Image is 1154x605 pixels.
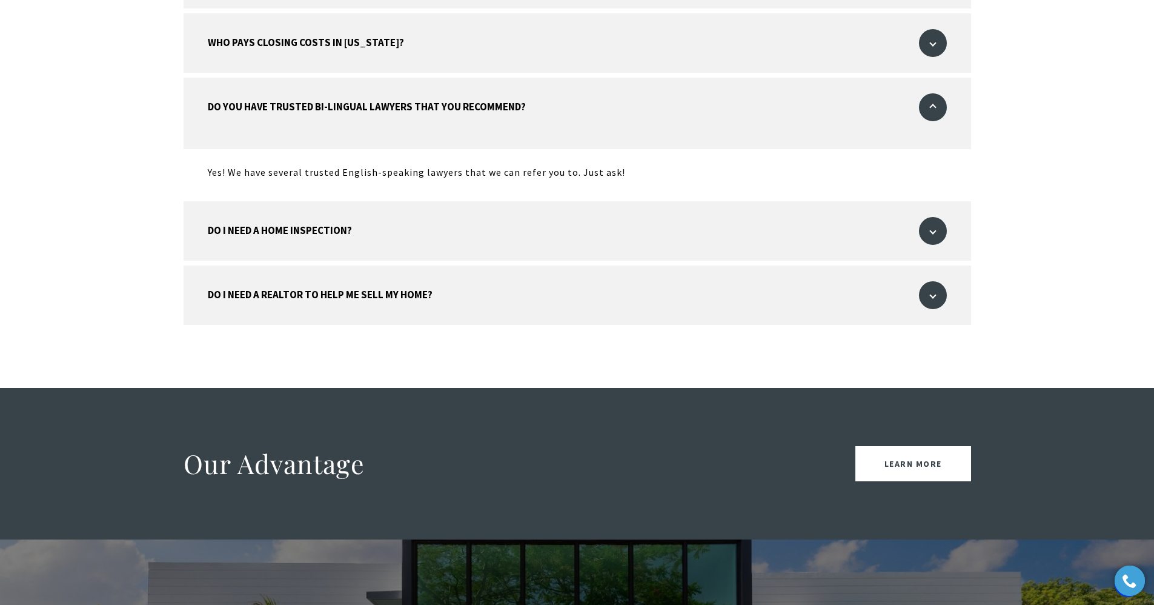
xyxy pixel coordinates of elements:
button: Do I need a home inspection? [184,201,971,261]
button: Who pays closing costs in [US_STATE]? [184,13,971,73]
h2: Our Advantage [184,447,365,481]
button: Do I need a realtor to help me sell my home? [184,266,971,325]
p: Yes! We have several trusted English-speaking lawyers that we can refer you to. Just ask! [208,165,895,181]
button: Do you have trusted bi-lingual lawyers that you recommend? [184,78,971,149]
a: Learn More Our Advantage [855,446,971,481]
div: Do you have trusted bi-lingual lawyers that you recommend? [184,149,971,196]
